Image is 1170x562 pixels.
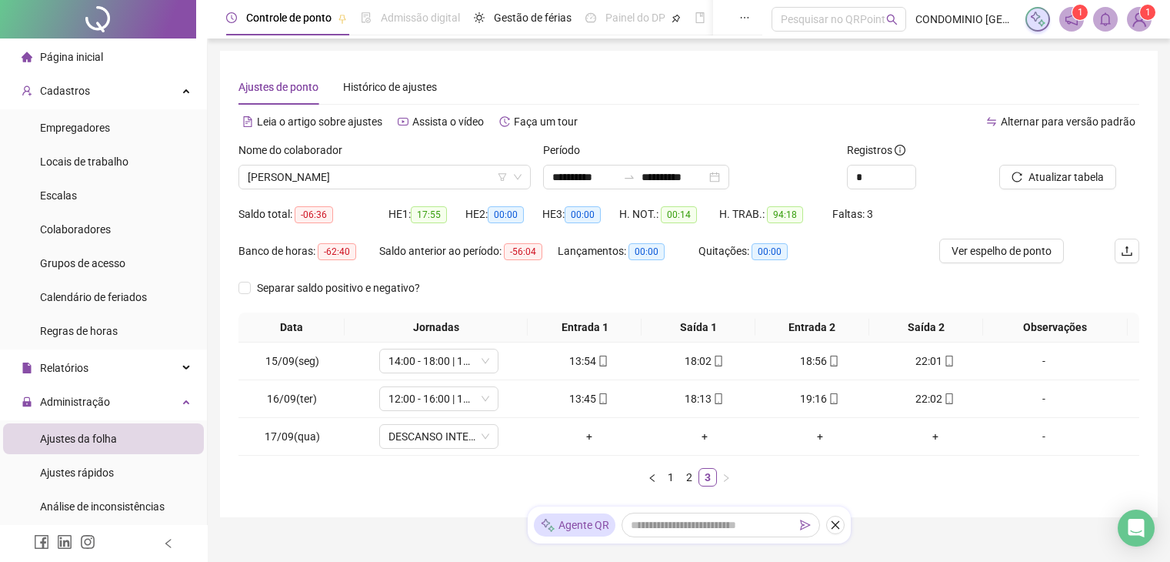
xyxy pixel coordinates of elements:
[1012,172,1022,182] span: reload
[1128,8,1151,31] img: 89505
[40,325,118,337] span: Regras de horas
[498,172,507,182] span: filter
[739,12,750,23] span: ellipsis
[986,116,997,127] span: swap
[40,257,125,269] span: Grupos de acesso
[623,171,635,183] span: swap-right
[722,473,731,483] span: right
[80,534,95,550] span: instagram
[504,243,542,260] span: -56:04
[989,319,1122,336] span: Observações
[494,12,572,24] span: Gestão de férias
[40,156,128,168] span: Locais de trabalho
[465,206,542,223] div: HE 2:
[628,243,665,260] span: 00:00
[538,390,641,407] div: 13:45
[895,145,905,156] span: info-circle
[40,396,110,408] span: Administração
[246,12,332,24] span: Controle de ponto
[538,353,641,370] div: 13:54
[884,428,987,445] div: +
[827,356,839,366] span: mobile
[238,313,345,343] th: Data
[22,396,32,407] span: lock
[534,513,615,537] div: Agente QR
[412,115,484,128] span: Assista o vídeo
[653,390,756,407] div: 18:13
[267,393,317,405] span: 16/09(ter)
[942,393,955,404] span: mobile
[1078,7,1083,18] span: 1
[565,206,601,223] span: 00:00
[653,428,756,445] div: +
[717,468,735,487] button: right
[800,520,811,530] span: send
[379,243,558,260] div: Saldo anterior ao período:
[680,468,698,487] li: 2
[942,356,955,366] span: mobile
[752,243,788,260] span: 00:00
[999,165,1116,189] button: Atualizar tabela
[388,387,489,410] span: 12:00 - 16:00 | 17:00 - 21:00
[251,279,426,296] span: Separar saldo positivo e negativo?
[345,313,528,343] th: Jornadas
[643,468,662,487] li: Página anterior
[528,313,642,343] th: Entrada 1
[884,353,987,370] div: 22:01
[295,206,333,223] span: -06:36
[605,12,665,24] span: Painel do DP
[832,208,873,220] span: Faltas: 3
[1121,245,1133,257] span: upload
[265,355,319,367] span: 15/09(seg)
[238,79,318,95] div: Ajustes de ponto
[22,52,32,62] span: home
[719,206,832,223] div: H. TRAB.:
[768,428,872,445] div: +
[847,142,905,159] span: Registros
[514,115,578,128] span: Faça um tour
[40,433,117,445] span: Ajustes da folha
[40,362,88,374] span: Relatórios
[1140,5,1155,20] sup: Atualize o seu contato no menu Meus Dados
[257,115,382,128] span: Leia o artigo sobre ajustes
[1145,7,1151,18] span: 1
[755,313,869,343] th: Entrada 2
[57,534,72,550] span: linkedin
[596,356,608,366] span: mobile
[672,14,681,23] span: pushpin
[648,473,657,483] span: left
[318,243,356,260] span: -62:40
[661,206,697,223] span: 00:14
[623,171,635,183] span: to
[361,12,372,23] span: file-done
[558,243,698,260] div: Lançamentos:
[542,206,619,223] div: HE 3:
[388,206,465,223] div: HE 1:
[695,12,705,23] span: book
[163,538,174,549] span: left
[238,142,352,159] label: Nome do colaborador
[242,116,253,127] span: file-text
[248,166,522,189] span: CARLOS MUNIZA GONZAGA
[398,116,408,127] span: youtube
[1065,12,1078,26] span: notification
[869,313,983,343] th: Saída 2
[40,85,90,97] span: Cadastros
[998,353,1089,370] div: -
[40,500,165,513] span: Análise de inconsistências
[481,394,490,403] span: down
[474,12,485,23] span: sun
[596,393,608,404] span: mobile
[1001,115,1135,128] span: Alternar para versão padrão
[540,517,555,534] img: sparkle-icon.fc2bf0ac1784a2077858766a79e2daf3.svg
[884,390,987,407] div: 22:02
[827,393,839,404] span: mobile
[1098,12,1112,26] span: bell
[34,534,49,550] span: facebook
[1072,5,1088,20] sup: 1
[585,12,596,23] span: dashboard
[40,122,110,134] span: Empregadores
[830,520,841,530] span: close
[642,313,755,343] th: Saída 1
[768,390,872,407] div: 19:16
